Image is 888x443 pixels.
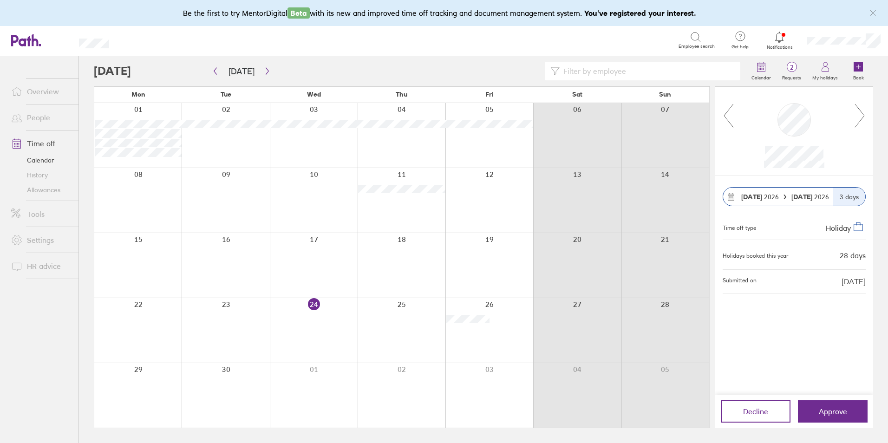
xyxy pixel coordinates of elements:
[221,64,262,79] button: [DATE]
[4,108,78,127] a: People
[807,72,843,81] label: My holidays
[764,31,795,50] a: Notifications
[791,193,814,201] strong: [DATE]
[396,91,407,98] span: Thu
[843,56,873,86] a: Book
[746,72,777,81] label: Calendar
[723,253,789,259] div: Holidays booked this year
[721,400,790,423] button: Decline
[746,56,777,86] a: Calendar
[221,91,231,98] span: Tue
[833,188,865,206] div: 3 days
[4,82,78,101] a: Overview
[791,193,829,201] span: 2026
[131,91,145,98] span: Mon
[4,231,78,249] a: Settings
[842,277,866,286] span: [DATE]
[4,182,78,197] a: Allowances
[798,400,868,423] button: Approve
[807,56,843,86] a: My holidays
[764,45,795,50] span: Notifications
[307,91,321,98] span: Wed
[819,407,847,416] span: Approve
[725,44,755,50] span: Get help
[287,7,310,19] span: Beta
[134,36,158,44] div: Search
[840,251,866,260] div: 28 days
[826,223,851,233] span: Holiday
[4,168,78,182] a: History
[777,72,807,81] label: Requests
[4,134,78,153] a: Time off
[743,407,768,416] span: Decline
[723,221,756,232] div: Time off type
[4,257,78,275] a: HR advice
[183,7,705,19] div: Be the first to try MentorDigital with its new and improved time off tracking and document manage...
[723,277,757,286] span: Submitted on
[659,91,671,98] span: Sun
[848,72,869,81] label: Book
[4,153,78,168] a: Calendar
[679,44,715,49] span: Employee search
[584,8,696,18] b: You've registered your interest.
[572,91,582,98] span: Sat
[777,64,807,71] span: 2
[741,193,779,201] span: 2026
[4,205,78,223] a: Tools
[777,56,807,86] a: 2Requests
[560,62,735,80] input: Filter by employee
[485,91,494,98] span: Fri
[741,193,762,201] strong: [DATE]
